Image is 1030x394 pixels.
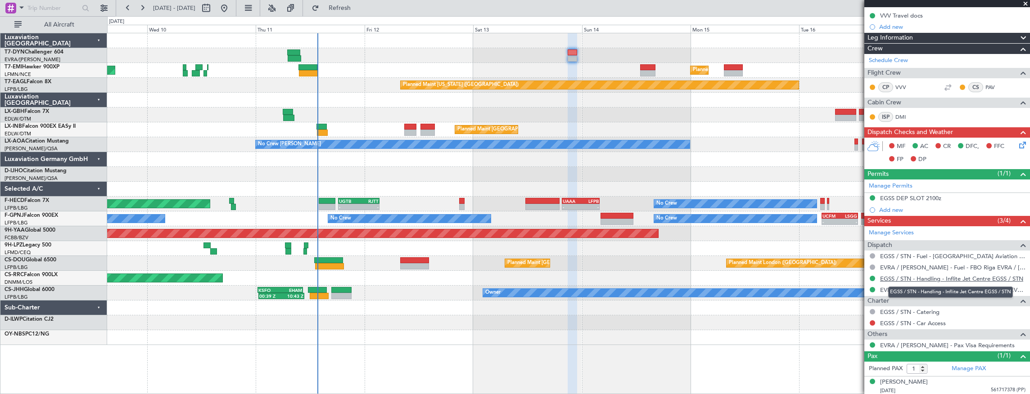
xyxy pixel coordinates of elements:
[943,142,951,151] span: CR
[880,286,1025,294] a: EVRA / [PERSON_NAME] - Handling - FBO Riga EVRA / [PERSON_NAME]
[147,25,256,33] div: Wed 10
[878,82,893,92] div: CP
[895,83,916,91] a: VVV
[339,198,359,204] div: UGTB
[869,56,908,65] a: Schedule Crew
[822,219,840,224] div: -
[968,82,983,92] div: CS
[5,109,24,114] span: LX-GBH
[5,79,27,85] span: T7-EAGL
[5,139,25,144] span: LX-AOA
[867,351,877,362] span: Pax
[952,364,986,373] a: Manage PAX
[880,308,940,316] a: EGSS / STN - Catering
[582,25,691,33] div: Sun 14
[5,331,25,337] span: OY-NBS
[10,18,98,32] button: All Aircraft
[5,234,28,241] a: FCBB/BZV
[998,216,1011,225] span: (3/4)
[5,317,54,322] a: D-ILWPCitation CJ2
[5,116,31,122] a: EDLW/DTM
[256,25,364,33] div: Thu 11
[880,387,895,394] span: [DATE]
[563,204,581,210] div: -
[359,198,379,204] div: RJTT
[5,287,54,292] a: CS-JHHGlobal 6000
[321,5,359,11] span: Refresh
[867,33,913,43] span: Leg Information
[994,142,1004,151] span: FFC
[869,364,903,373] label: Planned PAX
[693,63,779,77] div: Planned Maint [GEOGRAPHIC_DATA]
[5,219,28,226] a: LFPB/LBG
[880,194,941,202] div: EGSS DEP SLOT 2100z
[880,252,1025,260] a: EGSS / STN - Fuel - [GEOGRAPHIC_DATA] Aviation Fuel - [GEOGRAPHIC_DATA] - [GEOGRAPHIC_DATA] / STN
[563,198,581,204] div: UAAA
[5,145,58,152] a: [PERSON_NAME]/QSA
[867,296,889,306] span: Charter
[359,204,379,210] div: -
[867,240,892,251] span: Dispatch
[281,293,303,299] div: 10:43 Z
[23,22,95,28] span: All Aircraft
[330,212,351,225] div: No Crew
[888,287,1013,298] div: EGSS / STN - Handling - Inflite Jet Centre EGSS / STN
[5,205,28,211] a: LFPB/LBG
[5,287,24,292] span: CS-JHH
[5,198,24,203] span: F-HECD
[879,23,1025,31] div: Add new
[656,212,677,225] div: No Crew
[581,198,599,204] div: LFPB
[5,56,60,63] a: EVRA/[PERSON_NAME]
[998,351,1011,360] span: (1/1)
[5,139,69,144] a: LX-AOACitation Mustang
[867,98,901,108] span: Cabin Crew
[799,25,908,33] div: Tue 16
[5,49,63,55] a: T7-DYNChallenger 604
[5,64,22,70] span: T7-EMI
[879,206,1025,214] div: Add new
[153,4,195,12] span: [DATE] - [DATE]
[5,213,24,218] span: F-GPNJ
[840,213,857,219] div: LSGG
[991,386,1025,394] span: 561717378 (PP)
[5,49,25,55] span: T7-DYN
[473,25,582,33] div: Sat 13
[5,124,76,129] a: LX-INBFalcon 900EX EASy II
[867,169,889,179] span: Permits
[5,228,55,233] a: 9H-YAAGlobal 5000
[897,142,905,151] span: MF
[258,138,321,151] div: No Crew [PERSON_NAME]
[5,242,23,248] span: 9H-LPZ
[507,256,649,270] div: Planned Maint [GEOGRAPHIC_DATA] ([GEOGRAPHIC_DATA])
[365,25,473,33] div: Fri 12
[920,142,928,151] span: AC
[5,228,25,233] span: 9H-YAA
[5,272,58,278] a: CS-RRCFalcon 900LX
[918,155,926,164] span: DP
[27,1,79,15] input: Trip Number
[5,272,24,278] span: CS-RRC
[691,25,799,33] div: Mon 15
[259,293,281,299] div: 00:39 Z
[869,228,914,237] a: Manage Services
[5,168,23,174] span: D-IJHO
[5,86,28,93] a: LFPB/LBG
[5,130,31,137] a: EDLW/DTM
[867,329,887,340] span: Others
[822,213,840,219] div: UCFM
[5,264,28,271] a: LFPB/LBG
[581,204,599,210] div: -
[880,319,946,327] a: EGSS / STN - Car Access
[5,79,51,85] a: T7-EAGLFalcon 8X
[280,287,302,293] div: EHAM
[880,264,1025,271] a: EVRA / [PERSON_NAME] - Fuel - FBO Riga EVRA / [PERSON_NAME]
[485,286,501,300] div: Owner
[867,127,953,138] span: Dispatch Checks and Weather
[656,197,677,210] div: No Crew
[966,142,979,151] span: DFC,
[998,169,1011,178] span: (1/1)
[5,331,49,337] a: OY-NBSPC12/NG
[307,1,361,15] button: Refresh
[880,275,1023,282] a: EGSS / STN - Handling - Inflite Jet Centre EGSS / STN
